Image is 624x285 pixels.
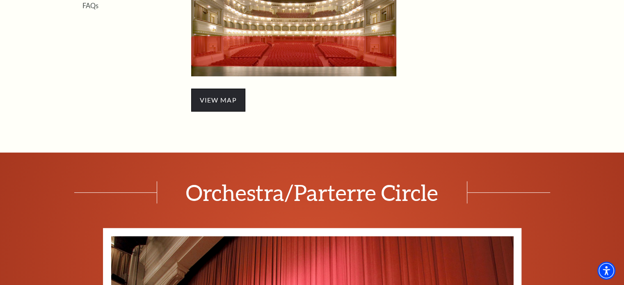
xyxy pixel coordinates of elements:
[597,262,615,280] div: Accessibility Menu
[157,181,467,203] span: Orchestra/Parterre Circle
[191,6,396,15] a: Orchestra/Parterre Circle Seating Map - open in a new tab
[191,89,245,112] span: view map
[191,95,245,104] a: view map - open in a new tab
[82,2,98,9] a: FAQs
